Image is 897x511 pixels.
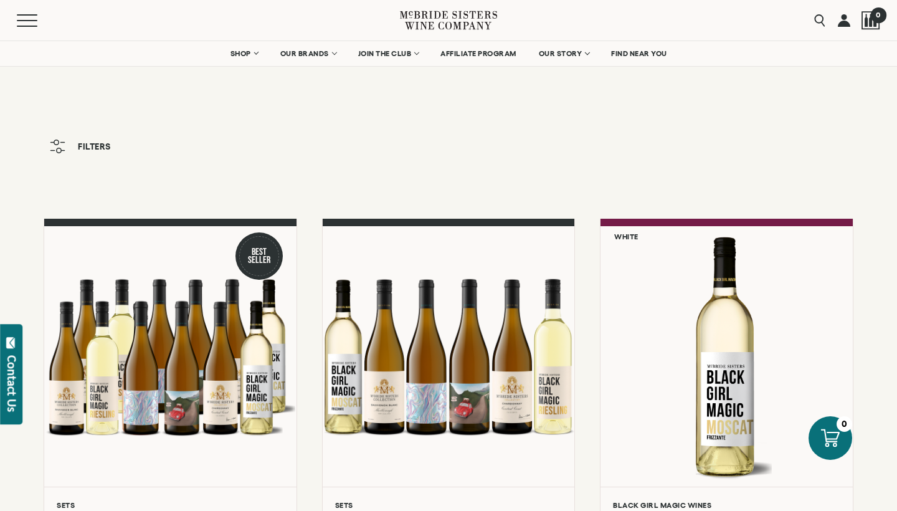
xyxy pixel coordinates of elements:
h6: Black Girl Magic Wines [613,501,840,509]
span: FIND NEAR YOU [611,49,667,58]
span: JOIN THE CLUB [358,49,412,58]
h6: Sets [57,501,284,509]
button: Mobile Menu Trigger [17,14,62,27]
a: JOIN THE CLUB [350,41,427,66]
span: Filters [78,142,111,151]
h6: White [614,232,638,241]
span: SHOP [230,49,252,58]
span: AFFILIATE PROGRAM [440,49,516,58]
span: 0 [870,7,886,22]
a: AFFILIATE PROGRAM [432,41,524,66]
span: OUR BRANDS [280,49,329,58]
a: OUR STORY [531,41,597,66]
a: OUR BRANDS [272,41,344,66]
h6: Sets [335,501,562,509]
a: FIND NEAR YOU [603,41,675,66]
button: Filters [44,133,117,160]
div: 0 [837,416,852,432]
div: Contact Us [6,355,18,412]
a: SHOP [222,41,266,66]
span: OUR STORY [539,49,582,58]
